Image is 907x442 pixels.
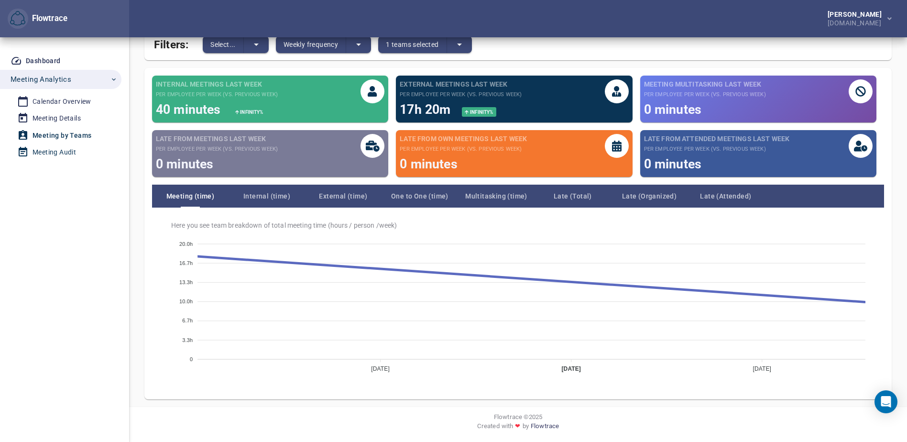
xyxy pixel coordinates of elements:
span: Late (Total) [535,190,611,202]
img: Flowtrace [10,11,25,26]
div: Team breakdown [152,185,884,208]
span: Late (Organized) [611,190,688,202]
tspan: 6.7h [182,318,193,324]
span: Late from meetings last week [156,134,278,144]
small: per employee per week (vs. previous week) [644,91,766,99]
span: Here you see team breakdown of total meeting time (hours / person / week ) [171,221,873,230]
span: Filters: [154,33,188,53]
button: Select... [203,36,244,53]
div: Flowtrace [8,9,67,29]
span: Meeting Multitasking last week [644,79,766,89]
span: Meeting Analytics [11,73,71,86]
span: 40 minutes [156,102,224,117]
tspan: [DATE] [753,366,772,373]
span: Late from attended meetings last week [644,134,790,144]
button: Weekly frequency [276,36,346,53]
span: Infinity % [239,110,263,115]
span: 1 teams selected [386,39,438,50]
div: split button [378,36,471,53]
small: per employee per week (vs. previous week) [644,145,790,153]
div: Meeting Details [33,112,81,124]
tspan: [DATE] [561,366,581,373]
tspan: 20.0h [179,241,193,247]
small: per employee per week (vs. previous week) [156,145,278,153]
span: External (time) [305,190,382,202]
div: Meeting by Teams [33,130,91,142]
div: Created with [137,421,899,434]
small: per employee per week (vs. previous week) [400,145,527,153]
span: 0 minutes [644,156,701,171]
span: ❤ [513,421,522,431]
div: split button [203,36,269,53]
tspan: 0 [190,356,193,362]
button: Flowtrace [8,9,28,29]
span: Internal (time) [229,190,305,202]
span: One to One (time) [382,190,458,202]
tspan: 10.0h [179,299,193,305]
span: Infinity % [469,110,493,115]
div: Calendar Overview [33,96,91,108]
button: [PERSON_NAME][DOMAIN_NAME] [812,8,899,29]
div: Dashboard [26,55,61,67]
div: Flowtrace [28,13,67,24]
span: Weekly frequency [284,39,338,50]
tspan: 16.7h [179,260,193,266]
button: 1 teams selected [378,36,447,53]
span: Flowtrace © 2025 [494,412,542,421]
span: External meetings last week [400,79,522,89]
span: Internal meetings last week [156,79,278,89]
div: Meeting Audit [33,146,76,158]
span: Select... [210,39,236,50]
small: per employee per week (vs. previous week) [156,91,278,99]
tspan: [DATE] [371,366,390,373]
span: 0 minutes [644,102,701,117]
span: Meeting (time) [152,190,229,202]
span: 0 minutes [400,156,457,171]
div: [DOMAIN_NAME] [828,18,885,26]
span: by [523,421,529,434]
div: [PERSON_NAME] [828,11,885,18]
small: per employee per week (vs. previous week) [400,91,522,99]
tspan: 3.3h [182,337,193,343]
div: Open Intercom Messenger [874,390,897,413]
span: Late from own meetings last week [400,134,527,144]
span: Late (Attended) [688,190,764,202]
span: 17h 20m [400,102,454,117]
tspan: 13.3h [179,279,193,285]
span: Multitasking (time) [458,190,535,202]
a: Flowtrace [531,421,559,434]
span: 0 minutes [156,156,213,171]
div: split button [276,36,371,53]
